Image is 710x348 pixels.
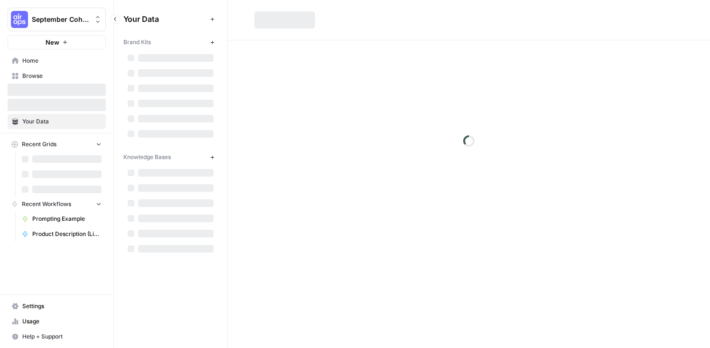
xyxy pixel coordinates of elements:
span: September Cohort [32,15,89,24]
button: Workspace: September Cohort [8,8,106,31]
a: Home [8,53,106,68]
span: Your Data [123,13,206,25]
span: Brand Kits [123,38,151,47]
button: New [8,35,106,49]
span: Usage [22,317,102,326]
a: Product Description (Liudmyla) [18,226,106,242]
a: Browse [8,68,106,84]
span: New [46,38,59,47]
span: Home [22,56,102,65]
span: Browse [22,72,102,80]
span: Recent Workflows [22,200,71,208]
span: Prompting Example [32,215,102,223]
a: Settings [8,299,106,314]
span: Your Data [22,117,102,126]
img: September Cohort Logo [11,11,28,28]
span: Settings [22,302,102,310]
a: Your Data [8,114,106,129]
button: Recent Workflows [8,197,106,211]
button: Recent Grids [8,137,106,151]
span: Knowledge Bases [123,153,171,161]
button: Help + Support [8,329,106,344]
a: Prompting Example [18,211,106,226]
span: Recent Grids [22,140,56,149]
span: Help + Support [22,332,102,341]
span: Product Description (Liudmyla) [32,230,102,238]
a: Usage [8,314,106,329]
